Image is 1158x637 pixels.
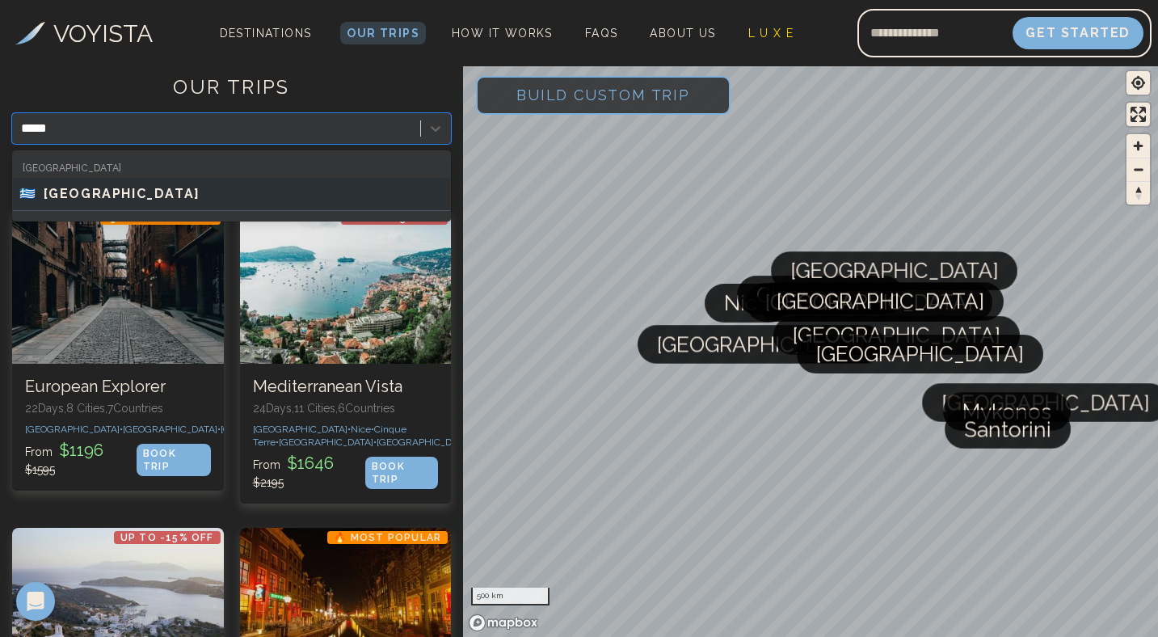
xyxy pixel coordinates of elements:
button: Zoom out [1126,158,1150,181]
button: Find my location [1126,71,1150,95]
div: BOOK TRIP [365,457,438,489]
span: FAQs [585,27,618,40]
h1: OUR TRIPS [12,74,451,113]
div: BOOK TRIP [137,444,211,476]
span: [GEOGRAPHIC_DATA] [44,184,200,204]
span: Reset bearing to north [1126,182,1150,205]
span: [GEOGRAPHIC_DATA] [816,335,1024,373]
span: [GEOGRAPHIC_DATA] • [279,437,377,448]
p: 24 Days, 11 Cities, 6 Countr ies [253,400,439,416]
canvas: Map [463,63,1158,637]
a: Our Trips [340,22,426,44]
span: How It Works [452,27,553,40]
span: [GEOGRAPHIC_DATA] • [253,424,351,435]
a: Mediterranean VistaUp to -15% OFFMediterranean Vista24Days,11 Cities,6Countries[GEOGRAPHIC_DATA]•... [240,209,452,504]
span: $ 1646 [284,453,337,473]
span: [GEOGRAPHIC_DATA] [657,325,865,364]
a: Mapbox homepage [468,614,539,632]
span: Santorini [964,410,1051,449]
div: Open Intercom Messenger [16,582,55,621]
span: Our Trips [347,27,419,40]
a: How It Works [445,22,559,44]
h3: Mediterranean Vista [253,377,439,397]
span: [GEOGRAPHIC_DATA] • [221,424,318,435]
button: Get Started [1013,17,1143,49]
span: [GEOGRAPHIC_DATA] • [377,437,474,448]
a: About Us [643,22,722,44]
span: 🇬🇷 [19,184,37,204]
span: Nice • [351,424,374,435]
a: FAQs [579,22,625,44]
span: $ 2195 [253,476,284,489]
span: [GEOGRAPHIC_DATA] • [123,424,221,435]
p: From [25,439,137,478]
button: Enter fullscreen [1126,103,1150,126]
span: L U X E [748,27,794,40]
p: From [253,452,365,491]
h3: European Explorer [25,377,211,397]
span: [GEOGRAPHIC_DATA] [777,282,984,321]
span: [GEOGRAPHIC_DATA] • [25,424,123,435]
a: European Explorer🔥 Most PopularEuropean Explorer22Days,8 Cities,7Countries[GEOGRAPHIC_DATA]•[GEOG... [12,209,224,491]
span: [GEOGRAPHIC_DATA] [941,383,1149,422]
span: Mykonos [962,392,1051,431]
button: Build Custom Trip [476,76,731,115]
div: [GEOGRAPHIC_DATA] [13,161,450,175]
a: L U X E [742,22,801,44]
a: VOYISTA [15,15,153,52]
span: Build Custom Trip [491,61,716,129]
div: 500 km [471,588,550,605]
h3: VOYISTA [53,15,153,52]
span: $ 1595 [25,463,55,476]
span: [GEOGRAPHIC_DATA] [790,251,998,290]
button: Zoom in [1126,134,1150,158]
span: $ 1196 [56,441,107,460]
p: 22 Days, 8 Cities, 7 Countr ies [25,400,211,416]
span: [GEOGRAPHIC_DATA] [793,316,1000,355]
button: Reset bearing to north [1126,181,1150,205]
span: Destinations [213,20,318,68]
span: Nice [724,284,769,323]
img: Voyista Logo [15,22,45,44]
span: About Us [650,27,715,40]
span: Cinque Terre [756,276,884,314]
p: Up to -15% OFF [114,531,221,544]
input: Email address [857,14,1013,53]
p: 🔥 Most Popular [327,531,448,544]
span: [GEOGRAPHIC_DATA] [765,283,973,322]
